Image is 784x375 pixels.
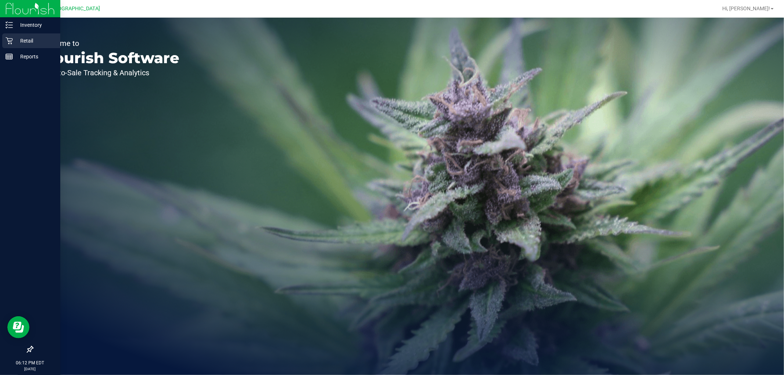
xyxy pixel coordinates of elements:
p: 06:12 PM EDT [3,360,57,366]
p: Seed-to-Sale Tracking & Analytics [40,69,179,76]
span: Hi, [PERSON_NAME]! [722,6,770,11]
p: [DATE] [3,366,57,372]
iframe: Resource center [7,316,29,338]
p: Reports [13,52,57,61]
inline-svg: Retail [6,37,13,44]
p: Retail [13,36,57,45]
p: Inventory [13,21,57,29]
p: Welcome to [40,40,179,47]
inline-svg: Inventory [6,21,13,29]
span: [GEOGRAPHIC_DATA] [50,6,100,12]
inline-svg: Reports [6,53,13,60]
p: Flourish Software [40,51,179,65]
